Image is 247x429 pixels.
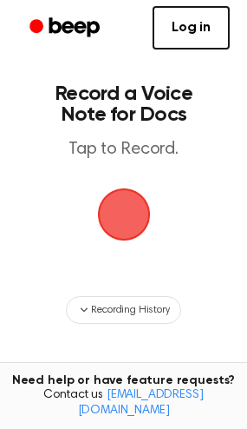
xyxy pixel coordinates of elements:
h1: Record a Voice Note for Docs [31,83,216,125]
span: Contact us [10,388,237,419]
button: Recording History [66,296,180,324]
p: Tap to Record. [31,139,216,161]
img: Beep Logo [98,188,150,241]
span: Recording History [91,302,169,318]
a: Beep [17,11,115,45]
a: [EMAIL_ADDRESS][DOMAIN_NAME] [78,389,204,417]
a: Log in [153,6,230,49]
